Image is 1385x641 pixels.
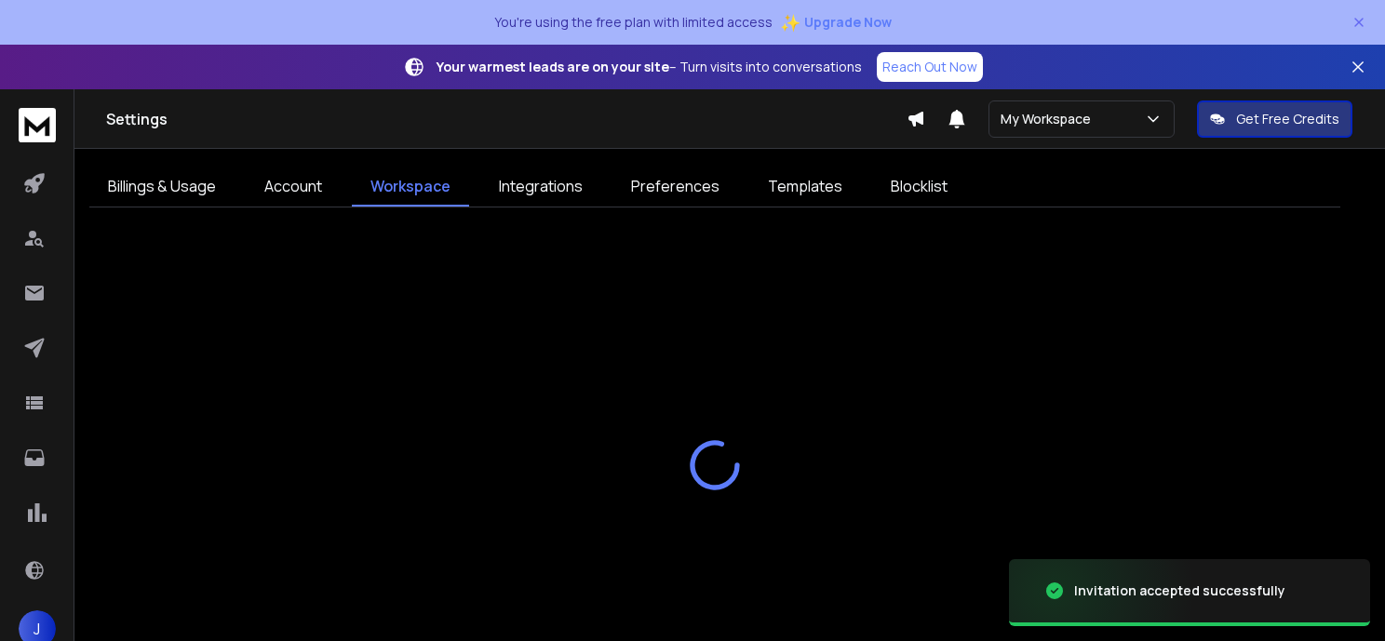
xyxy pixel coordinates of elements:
[89,167,235,207] a: Billings & Usage
[480,167,601,207] a: Integrations
[882,58,977,76] p: Reach Out Now
[877,52,983,82] a: Reach Out Now
[1074,581,1285,600] div: Invitation accepted successfully
[1001,110,1098,128] p: My Workspace
[437,58,862,76] p: – Turn visits into conversations
[494,13,773,32] p: You're using the free plan with limited access
[780,4,892,41] button: ✨Upgrade Now
[106,108,907,130] h1: Settings
[19,108,56,142] img: logo
[1236,110,1339,128] p: Get Free Credits
[612,167,738,207] a: Preferences
[352,167,469,207] a: Workspace
[1197,100,1352,138] button: Get Free Credits
[804,13,892,32] span: Upgrade Now
[872,167,966,207] a: Blocklist
[437,58,669,75] strong: Your warmest leads are on your site
[749,167,861,207] a: Templates
[780,9,800,35] span: ✨
[246,167,341,207] a: Account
